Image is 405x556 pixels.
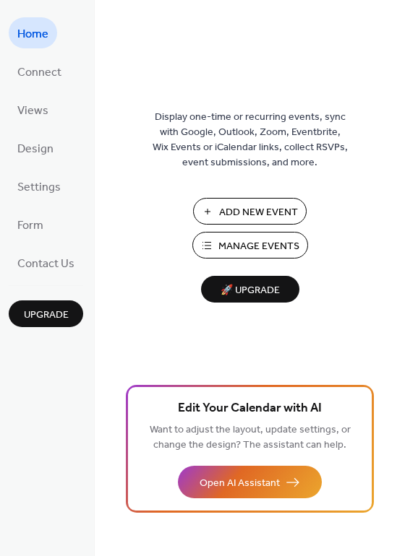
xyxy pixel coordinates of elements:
[178,399,322,419] span: Edit Your Calendar with AI
[178,466,322,498] button: Open AI Assistant
[218,239,299,254] span: Manage Events
[17,138,54,160] span: Design
[9,56,70,87] a: Connect
[200,476,280,491] span: Open AI Assistant
[17,100,48,122] span: Views
[192,232,308,259] button: Manage Events
[193,198,307,225] button: Add New Event
[9,247,83,278] a: Contact Us
[9,209,52,240] a: Form
[24,308,69,323] span: Upgrade
[17,23,48,45] span: Home
[9,94,57,125] a: Views
[17,176,61,199] span: Settings
[17,214,43,237] span: Form
[9,170,69,201] a: Settings
[219,205,298,220] span: Add New Event
[210,281,291,300] span: 🚀 Upgrade
[201,276,299,303] button: 🚀 Upgrade
[153,110,348,170] span: Display one-time or recurring events, sync with Google, Outlook, Zoom, Eventbrite, Wix Events or ...
[17,253,74,275] span: Contact Us
[9,17,57,48] a: Home
[150,420,351,455] span: Want to adjust the layout, update settings, or change the design? The assistant can help.
[17,61,61,84] span: Connect
[9,300,83,327] button: Upgrade
[9,132,62,163] a: Design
